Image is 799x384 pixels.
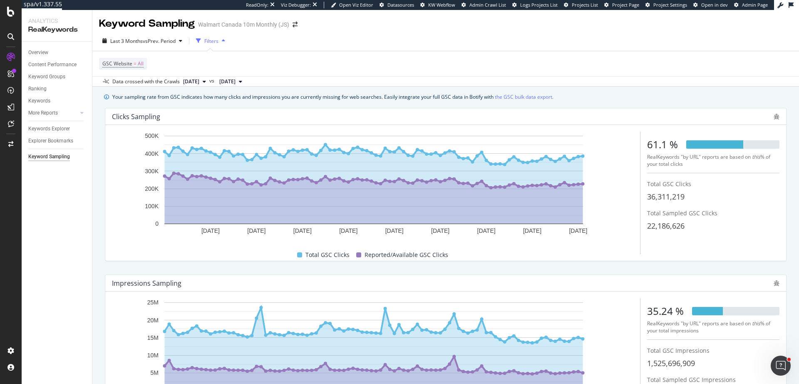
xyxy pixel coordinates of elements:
[145,168,159,175] text: 300K
[99,17,195,31] div: Keyword Sampling
[512,2,558,8] a: Logs Projects List
[734,2,768,8] a: Admin Page
[564,2,598,8] a: Projects List
[647,137,678,152] div: 61.1 %
[431,227,449,234] text: [DATE]
[647,209,717,217] span: Total Sampled GSC Clicks
[145,150,159,157] text: 400K
[645,2,687,8] a: Project Settings
[110,37,143,45] span: Last 3 Months
[246,2,268,8] div: ReadOnly:
[112,78,180,85] div: Data crossed with the Crawls
[28,85,86,93] a: Ranking
[28,109,78,117] a: More Reports
[219,78,236,85] span: 2025 Jun. 27th
[28,25,85,35] div: RealKeywords
[28,72,65,81] div: Keyword Groups
[647,347,710,354] span: Total GSC Impressions
[331,2,373,8] a: Open Viz Editor
[774,280,779,286] div: bug
[771,356,791,376] iframe: Intercom live chat
[147,299,159,306] text: 25M
[477,227,496,234] text: [DATE]
[293,227,312,234] text: [DATE]
[28,137,86,145] a: Explorer Bookmarks
[28,97,86,105] a: Keywords
[647,221,685,231] span: 22,186,626
[569,227,587,234] text: [DATE]
[147,352,159,359] text: 10M
[112,92,553,101] div: Your sampling rate from GSC indicates how many clicks and impressions you are currently missing f...
[28,125,70,133] div: Keywords Explorer
[28,17,85,25] div: Analytics
[112,112,160,121] div: Clicks Sampling
[653,2,687,8] span: Project Settings
[28,152,86,161] a: Keyword Sampling
[293,22,298,27] div: arrow-right-arrow-left
[365,250,448,260] span: Reported/Available GSC Clicks
[701,2,728,8] span: Open in dev
[204,37,218,45] div: Filters
[183,78,199,85] span: 2025 Sep. 26th
[693,2,728,8] a: Open in dev
[180,77,209,87] button: [DATE]
[145,185,159,192] text: 200K
[462,2,506,8] a: Admin Crawl List
[28,72,86,81] a: Keyword Groups
[112,279,181,287] div: Impressions Sampling
[428,2,455,8] span: KW Webflow
[305,250,350,260] span: Total GSC Clicks
[209,77,216,85] span: vs
[155,221,159,227] text: 0
[647,376,736,384] span: Total Sampled GSC Impressions
[469,2,506,8] span: Admin Crawl List
[145,203,159,209] text: 100K
[495,92,553,101] a: the GSC bulk data export.
[28,48,86,57] a: Overview
[134,60,136,67] span: =
[742,2,768,8] span: Admin Page
[387,2,414,8] span: Datasources
[112,132,635,242] svg: A chart.
[647,320,779,334] div: RealKeywords "by URL" reports are based on % of your total impressions
[339,227,357,234] text: [DATE]
[201,227,220,234] text: [DATE]
[28,125,86,133] a: Keywords Explorer
[28,60,86,69] a: Content Performance
[339,2,373,8] span: Open Viz Editor
[647,192,685,202] span: 36,311,219
[138,58,144,70] span: All
[28,109,58,117] div: More Reports
[612,2,639,8] span: Project Page
[523,227,541,234] text: [DATE]
[774,114,779,120] div: bug
[198,20,289,29] div: Walmart Canada 10m Monthly (JS)
[604,2,639,8] a: Project Page
[28,97,50,105] div: Keywords
[193,34,228,47] button: Filters
[247,227,266,234] text: [DATE]
[147,317,159,324] text: 20M
[216,77,246,87] button: [DATE]
[145,133,159,140] text: 500K
[28,152,70,161] div: Keyword Sampling
[385,227,404,234] text: [DATE]
[647,358,695,368] span: 1,525,696,909
[647,180,691,188] span: Total GSC Clicks
[28,60,77,69] div: Content Performance
[99,34,186,47] button: Last 3 MonthsvsPrev. Period
[647,304,684,318] div: 35.24 %
[104,92,787,101] div: info banner
[28,85,47,93] div: Ranking
[28,48,48,57] div: Overview
[752,153,760,160] i: this
[151,369,159,376] text: 5M
[147,334,159,341] text: 15M
[380,2,414,8] a: Datasources
[102,60,132,67] span: GSC Website
[752,320,760,327] i: this
[572,2,598,8] span: Projects List
[647,153,779,167] div: RealKeywords "by URL" reports are based on % of your total clicks
[520,2,558,8] span: Logs Projects List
